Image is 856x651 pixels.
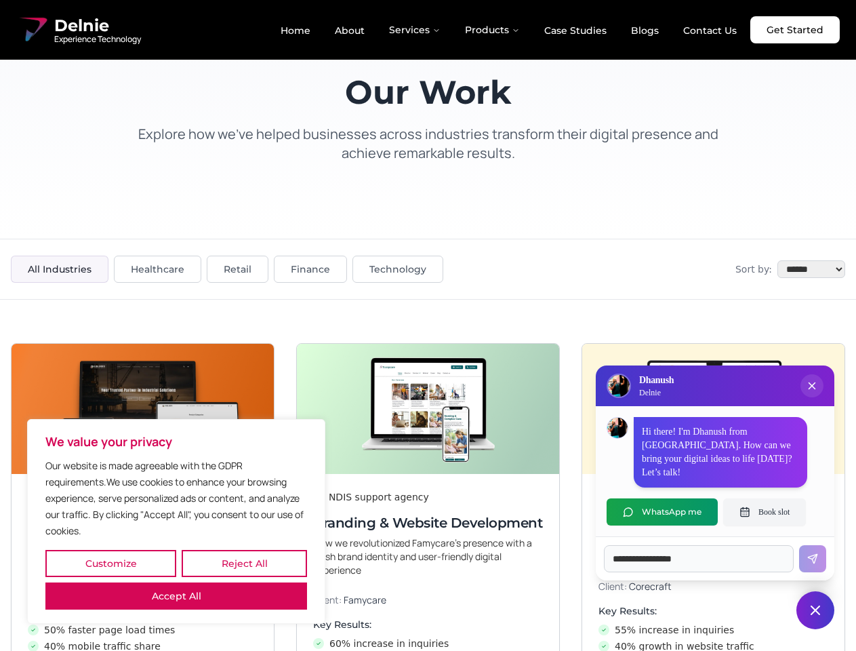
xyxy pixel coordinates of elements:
[28,623,258,637] li: 50% faster page load times
[114,256,201,283] button: Healthcare
[45,583,307,610] button: Accept All
[800,374,823,397] button: Close chat popup
[533,19,617,42] a: Case Studies
[270,19,321,42] a: Home
[16,14,141,46] a: Delnie Logo Full
[344,593,386,606] span: Famycare
[582,344,844,474] img: Digital & Brand Revamp
[796,591,834,629] button: Close chat
[723,498,806,526] button: Book slot
[352,256,443,283] button: Technology
[454,16,531,43] button: Products
[620,19,670,42] a: Blogs
[16,14,49,46] img: Delnie Logo
[11,256,108,283] button: All Industries
[598,623,828,637] li: 55% increase in inquiries
[182,550,307,577] button: Reject All
[207,256,268,283] button: Retail
[313,593,543,607] p: Client:
[639,387,674,398] p: Delnie
[12,344,274,474] img: Next-Gen Website Development
[313,536,543,577] p: How we revolutionized Famycare’s presence with a fresh brand identity and user-friendly digital e...
[750,16,840,43] a: Get Started
[54,34,141,45] span: Experience Technology
[45,433,307,450] p: We value your privacy
[313,490,543,504] div: An NDIS support agency
[54,15,141,37] span: Delnie
[607,498,718,526] button: WhatsApp me
[45,550,176,577] button: Customize
[378,16,451,43] button: Services
[672,19,748,42] a: Contact Us
[45,458,307,539] p: Our website is made agreeable with the GDPR requirements.We use cookies to enhance your browsing ...
[735,262,772,276] span: Sort by:
[125,76,732,108] h1: Our Work
[639,374,674,387] h3: Dhanush
[607,418,628,438] img: Dhanush
[324,19,375,42] a: About
[313,637,543,650] li: 60% increase in inquiries
[313,618,543,631] h4: Key Results:
[608,375,630,397] img: Delnie Logo
[270,16,748,43] nav: Main
[297,344,559,474] img: Branding & Website Development
[313,513,543,532] h3: Branding & Website Development
[642,425,799,479] p: Hi there! I'm Dhanush from [GEOGRAPHIC_DATA]. How can we bring your digital ideas to life [DATE]?...
[274,256,347,283] button: Finance
[125,125,732,163] p: Explore how we've helped businesses across industries transform their digital presence and achiev...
